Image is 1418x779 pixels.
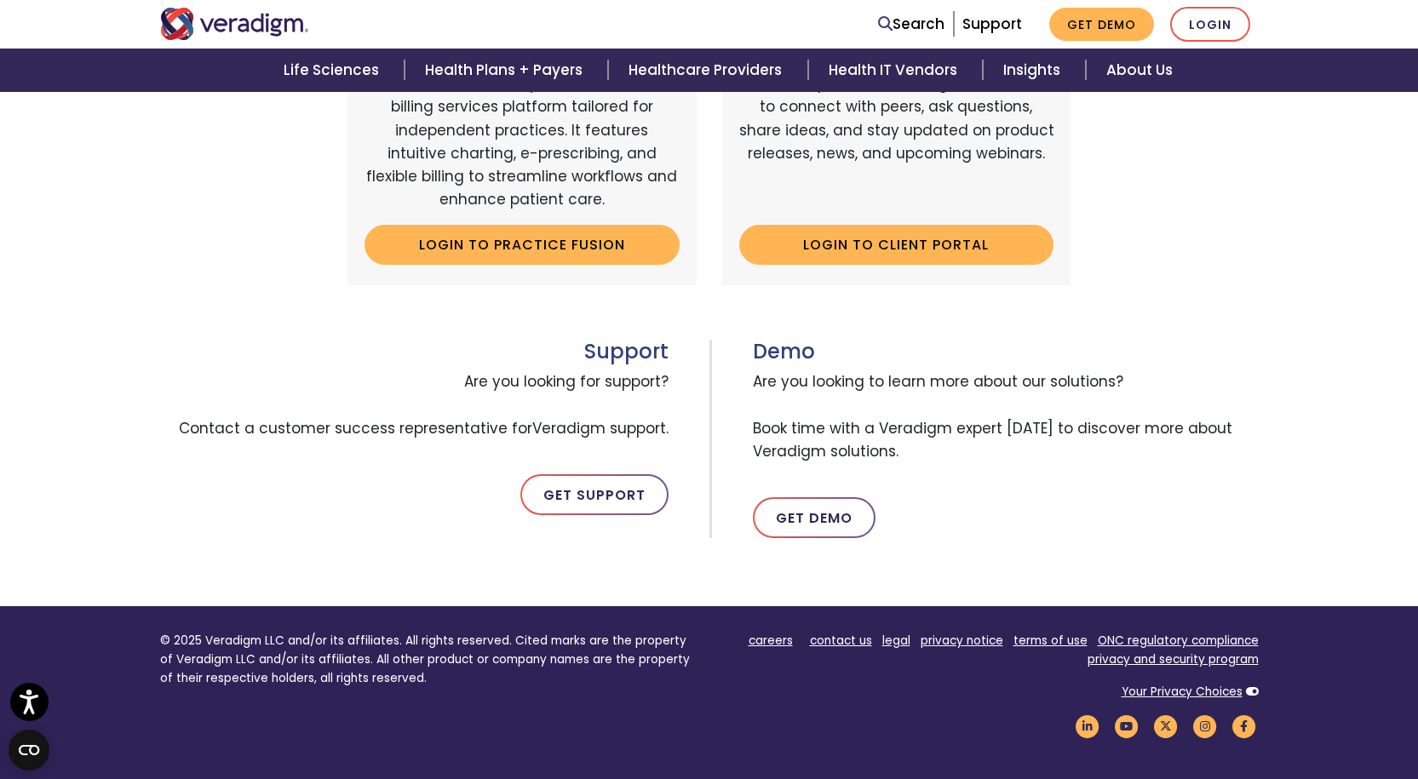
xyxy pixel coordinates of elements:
[739,225,1054,264] a: Login to Client Portal
[1122,684,1243,700] a: Your Privacy Choices
[365,225,680,264] a: Login to Practice Fusion
[921,633,1003,649] a: privacy notice
[1086,49,1193,92] a: About Us
[878,13,944,36] a: Search
[983,49,1086,92] a: Insights
[1112,718,1141,734] a: Veradigm YouTube Link
[160,8,309,40] img: Veradigm logo
[1049,8,1154,41] a: Get Demo
[962,14,1022,34] a: Support
[9,730,49,770] button: Open CMP widget
[160,364,669,447] span: Are you looking for support? Contact a customer success representative for
[882,633,910,649] a: legal
[160,632,697,687] p: © 2025 Veradigm LLC and/or its affiliates. All rights reserved. Cited marks are the property of V...
[365,72,680,211] p: A cloud-based, easy-to-use EHR and billing services platform tailored for independent practices. ...
[749,633,793,649] a: careers
[1191,718,1220,734] a: Veradigm Instagram Link
[753,364,1259,470] span: Are you looking to learn more about our solutions? Book time with a Veradigm expert [DATE] to dis...
[808,49,983,92] a: Health IT Vendors
[1230,718,1259,734] a: Veradigm Facebook Link
[520,474,669,515] a: Get Support
[810,633,872,649] a: contact us
[739,72,1054,211] p: An online portal for Veradigm customers to connect with peers, ask questions, share ideas, and st...
[1088,651,1259,667] a: privacy and security program
[263,49,405,92] a: Life Sciences
[1013,633,1088,649] a: terms of use
[1170,7,1250,42] a: Login
[1073,718,1102,734] a: Veradigm LinkedIn Link
[608,49,807,92] a: Healthcare Providers
[1151,718,1180,734] a: Veradigm Twitter Link
[405,49,608,92] a: Health Plans + Payers
[1098,633,1259,649] a: ONC regulatory compliance
[753,340,1259,364] h3: Demo
[753,497,875,538] a: Get Demo
[532,418,669,438] span: Veradigm support.
[160,340,669,364] h3: Support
